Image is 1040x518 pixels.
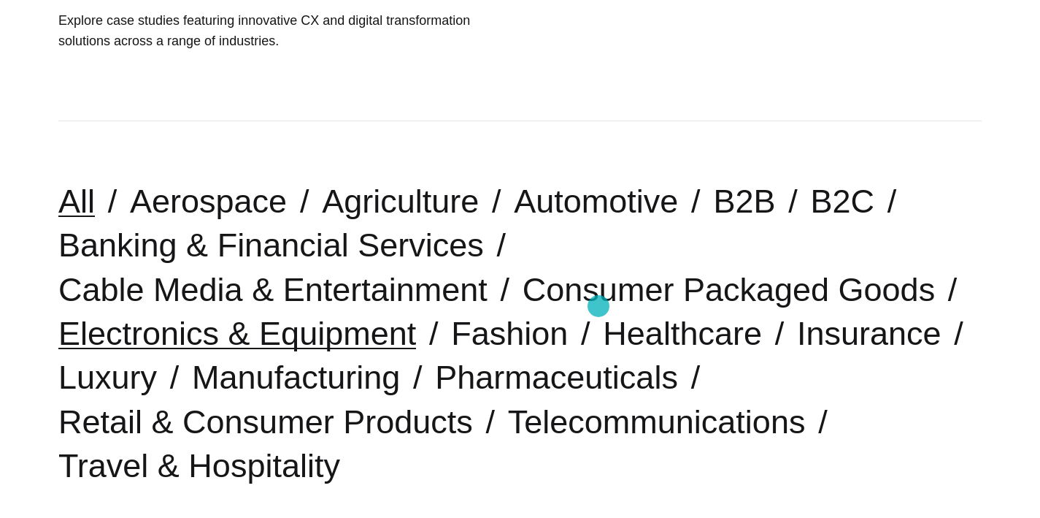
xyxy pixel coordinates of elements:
[523,271,935,308] a: Consumer Packaged Goods
[810,183,874,220] a: B2C
[603,315,762,352] a: Healthcare
[514,183,678,220] a: Automotive
[451,315,568,352] a: Fashion
[130,183,287,220] a: Aerospace
[58,447,340,484] a: Travel & Hospitality
[322,183,479,220] a: Agriculture
[58,10,496,51] h1: Explore case studies featuring innovative CX and digital transformation solutions across a range ...
[58,315,416,352] a: Electronics & Equipment
[58,183,95,220] a: All
[192,359,400,396] a: Manufacturing
[58,271,488,308] a: Cable Media & Entertainment
[713,183,775,220] a: B2B
[435,359,678,396] a: Pharmaceuticals
[58,403,473,441] a: Retail & Consumer Products
[58,359,157,396] a: Luxury
[58,226,484,264] a: Banking & Financial Services
[797,315,941,352] a: Insurance
[508,403,806,441] a: Telecommunications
